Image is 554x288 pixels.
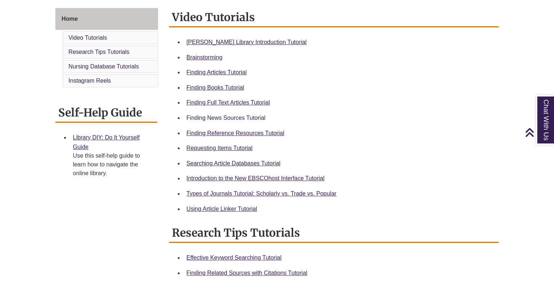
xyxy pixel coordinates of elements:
[186,130,284,136] a: Finding Reference Resources Tutorial
[68,35,107,41] a: Video Tutorials
[68,63,139,70] a: Nursing Database Tutorials
[55,8,158,30] a: Home
[186,270,307,276] a: Finding Related Sources with Citations Tutorial
[55,8,158,89] div: Guide Page Menu
[186,255,282,261] a: Effective Keyword Searching Tutorial
[186,175,325,181] a: Introduction to the New EBSCOhost Interface Tutorial
[73,134,140,150] a: Library DIY: Do It Yourself Guide
[186,160,280,166] a: Searching Article Databases Tutorial
[186,115,266,121] a: Finding News Sources Tutorial
[73,151,152,178] div: Use this self-help guide to learn how to navigate the online library.
[55,103,157,123] h2: Self-Help Guide
[186,206,257,212] a: Using Article Linker Tutorial
[62,16,78,22] span: Home
[68,49,129,55] a: Research Tips Tutorials
[186,69,247,75] a: Finding Articles Tutorial
[186,54,223,60] a: Brainstorming
[186,39,307,45] a: [PERSON_NAME] Library Introduction Tutorial
[186,145,252,151] a: Requesting Items Tutorial
[186,99,270,106] a: Finding Full Text Articles Tutorial
[169,8,499,27] h2: Video Tutorials
[186,84,244,91] a: Finding Books Tutorial
[169,224,499,243] h2: Research Tips Tutorials
[525,127,552,137] a: Back to Top
[68,78,111,84] a: Instagram Reels
[186,190,337,197] a: Types of Journals Tutorial: Scholarly vs. Trade vs. Popular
